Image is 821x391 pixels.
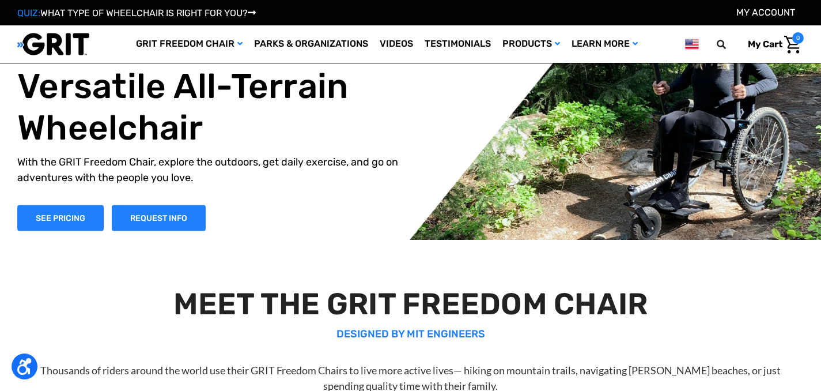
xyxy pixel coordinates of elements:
a: Products [497,25,566,63]
img: Cart [784,36,801,54]
a: Testimonials [419,25,497,63]
p: With the GRIT Freedom Chair, explore the outdoors, get daily exercise, and go on adventures with ... [17,154,419,185]
h2: MEET THE GRIT FREEDOM CHAIR [21,286,801,322]
span: 0 [792,32,804,44]
img: us.png [685,37,699,51]
a: GRIT Freedom Chair [130,25,248,63]
a: Parks & Organizations [248,25,374,63]
a: Account [736,7,795,18]
h1: The World's Most Versatile All-Terrain Wheelchair [17,24,419,148]
a: Shop Now [17,205,104,231]
a: QUIZ:WHAT TYPE OF WHEELCHAIR IS RIGHT FOR YOU? [17,7,256,18]
span: QUIZ: [17,7,40,18]
p: DESIGNED BY MIT ENGINEERS [21,326,801,342]
a: Videos [374,25,419,63]
img: GRIT All-Terrain Wheelchair and Mobility Equipment [17,32,89,56]
input: Search [722,32,739,57]
span: My Cart [748,39,782,50]
a: Slide number 1, Request Information [112,205,206,231]
a: Learn More [566,25,644,63]
a: Cart with 0 items [739,32,804,57]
